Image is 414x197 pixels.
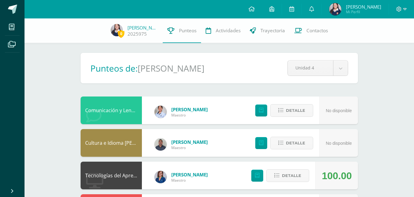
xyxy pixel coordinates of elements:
[346,9,381,14] span: Mi Perfil
[216,27,241,34] span: Actividades
[270,104,313,117] button: Detalle
[179,27,196,34] span: Punteos
[295,61,325,75] span: Unidad 4
[171,171,208,178] span: [PERSON_NAME]
[154,138,167,151] img: c930f3f73c3d00a5c92100a53b7a1b5a.png
[260,27,285,34] span: Trayectoria
[138,62,204,74] h1: [PERSON_NAME]
[326,108,352,113] span: No disponible
[171,139,208,145] span: [PERSON_NAME]
[90,62,138,74] h1: Punteos de:
[322,162,352,190] div: 100.00
[118,30,124,37] span: 0
[326,141,352,146] span: No disponible
[201,18,245,43] a: Actividades
[266,169,309,182] button: Detalle
[154,171,167,183] img: dc8e5749d5cc5fa670e8d5c98426d2b3.png
[154,106,167,118] img: d52ea1d39599abaa7d54536d330b5329.png
[111,24,123,36] img: 94f2c78d5a9f833833166952f9b0ac0a.png
[171,112,208,118] span: Maestro
[306,27,328,34] span: Contactos
[329,3,341,15] img: 94f2c78d5a9f833833166952f9b0ac0a.png
[288,61,348,76] a: Unidad 4
[282,170,301,181] span: Detalle
[81,129,142,157] div: Cultura e Idioma Maya Garífuna o Xinca
[81,97,142,124] div: Comunicación y Lenguaje Idioma Extranjero Inglés
[171,145,208,150] span: Maestro
[81,162,142,189] div: Tecnologías del Aprendizaje y la Comunicación
[286,105,305,116] span: Detalle
[286,137,305,149] span: Detalle
[171,178,208,183] span: Maestro
[346,4,381,10] span: [PERSON_NAME]
[245,18,290,43] a: Trayectoria
[127,25,158,31] a: [PERSON_NAME]
[163,18,201,43] a: Punteos
[290,18,332,43] a: Contactos
[127,31,147,37] a: 2025975
[171,106,208,112] span: [PERSON_NAME]
[270,137,313,149] button: Detalle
